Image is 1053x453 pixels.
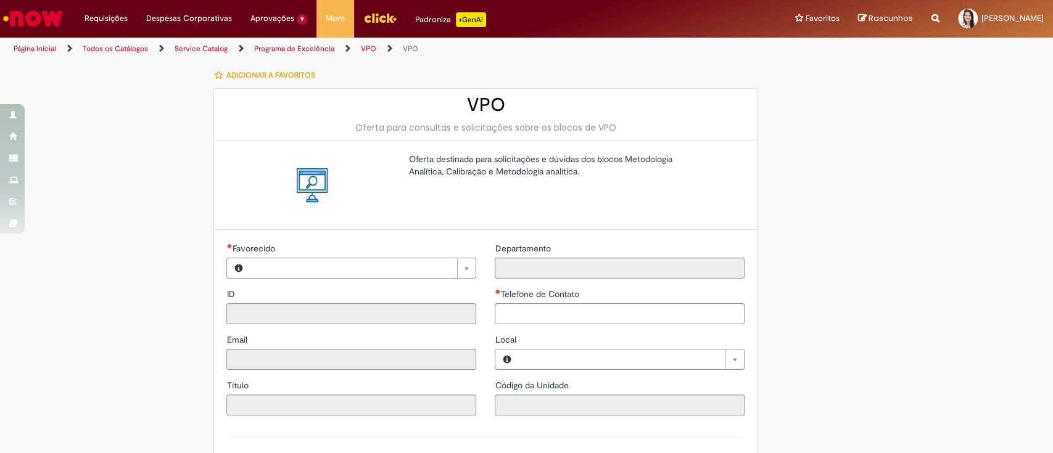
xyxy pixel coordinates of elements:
p: +GenAi [456,12,486,27]
span: Necessários - Favorecido [232,243,277,254]
label: Somente leitura - Código da Unidade [495,379,571,391]
a: VPO [361,44,376,54]
span: Telefone de Contato [500,288,581,300]
span: More [326,12,345,25]
span: Aprovações [250,12,294,25]
span: Somente leitura - Email [226,334,249,345]
a: Limpar campo Local [518,349,744,369]
label: Somente leitura - Email [226,333,249,346]
span: Somente leitura - Título [226,380,250,391]
span: [PERSON_NAME] [981,13,1044,23]
span: Requisições [85,12,128,25]
span: 9 [297,14,307,25]
a: Todos os Catálogos [83,44,148,54]
div: Oferta para consultas e solicitações sobre os blocos de VPO [226,121,745,134]
span: Local [495,334,518,345]
span: Adicionar a Favoritos [226,70,315,80]
span: Necessários [226,243,232,248]
div: Padroniza [415,12,486,27]
a: Rascunhos [858,13,913,25]
label: Somente leitura - Departamento [495,242,553,255]
a: Limpar campo Favorecido [249,258,476,278]
label: Somente leitura - Título [226,379,250,391]
ul: Trilhas de página [9,38,693,60]
h2: VPO [226,95,745,115]
img: ServiceNow [1,6,65,31]
span: Despesas Corporativas [146,12,232,25]
button: Local, Visualizar este registro [495,349,518,369]
span: Somente leitura - Departamento [495,243,553,254]
span: Somente leitura - ID [226,288,237,300]
span: Rascunhos [869,12,913,24]
span: Obrigatório Preenchido [495,289,500,294]
input: Telefone de Contato [495,303,745,324]
p: Oferta destinada para solicitações e dúvidas dos blocos Metodologia Analítica, Calibração e Metod... [408,153,735,178]
label: Somente leitura - ID [226,288,237,300]
input: ID [226,303,476,324]
input: Código da Unidade [495,394,745,415]
a: Service Catalog [175,44,228,54]
span: Favoritos [806,12,840,25]
button: Adicionar a Favoritos [213,62,321,88]
input: Título [226,394,476,415]
input: Email [226,349,476,370]
img: click_logo_yellow_360x200.png [363,9,397,27]
button: Favorecido, Visualizar este registro [227,258,249,278]
a: VPO [403,44,418,54]
span: Somente leitura - Código da Unidade [495,380,571,391]
input: Departamento [495,258,745,279]
a: Programa de Excelência [254,44,334,54]
img: VPO [293,165,332,205]
a: Página inicial [14,44,56,54]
